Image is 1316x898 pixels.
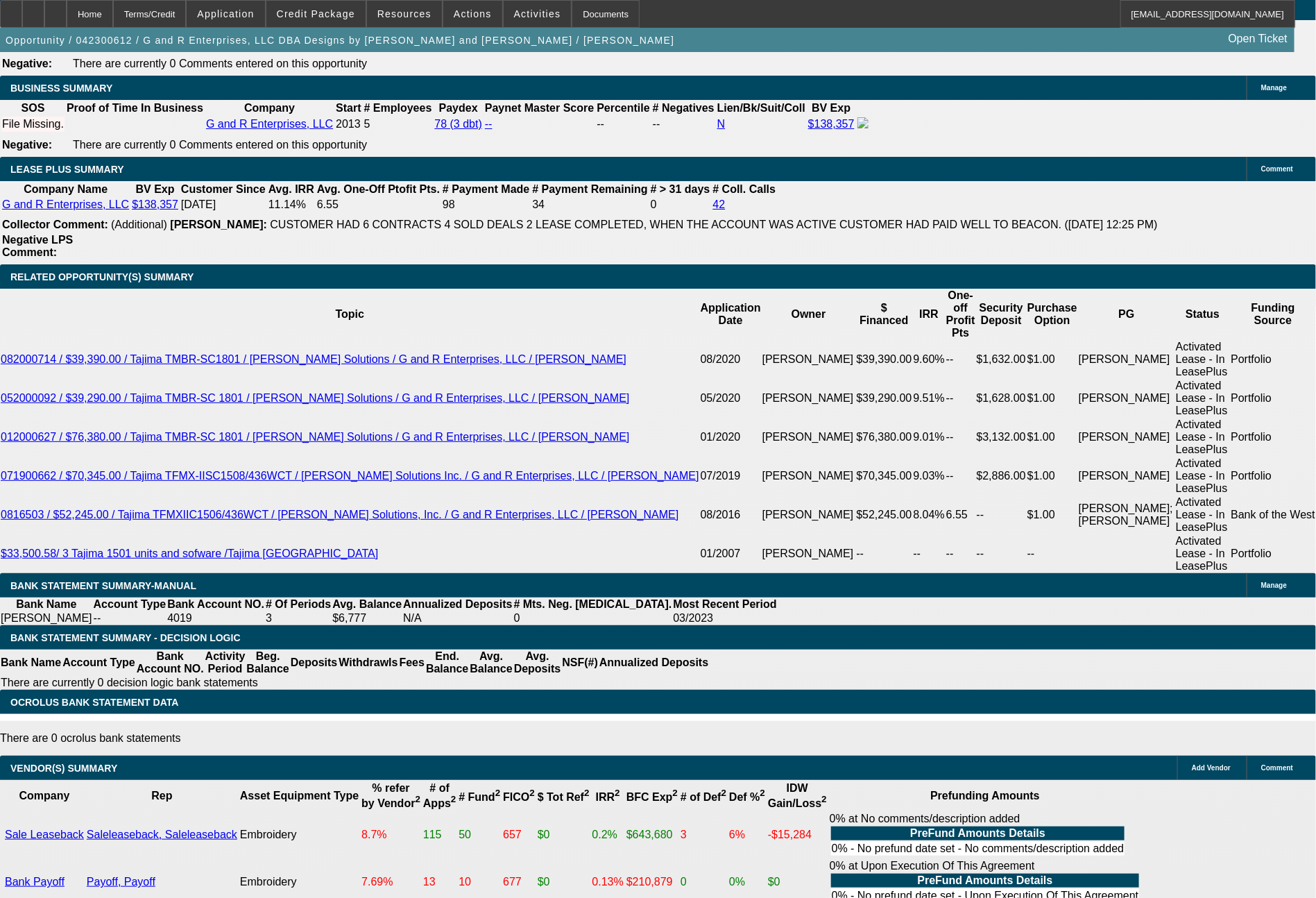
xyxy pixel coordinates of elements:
a: Bank Payoff [5,876,65,888]
b: Lien/Bk/Suit/Coll [717,102,805,114]
span: LEASE PLUS SUMMARY [10,164,124,175]
th: Security Deposit [976,289,1027,340]
th: $ Financed [855,289,912,340]
th: Beg. Balance [246,650,289,676]
td: -- [1027,534,1078,573]
sup: 2 [451,795,456,805]
th: Avg. Balance [469,650,513,676]
td: -- [946,418,976,457]
b: # Negatives [653,102,715,114]
td: $1.00 [1027,379,1078,418]
span: Comment [1261,764,1293,772]
td: 07/2019 [700,457,762,495]
td: $1.00 [1027,495,1078,534]
b: BFC Exp [626,791,678,803]
a: 012000627 / $76,380.00 / Tajima TMBR-SC 1801 / [PERSON_NAME] Solutions / G and R Enterprises, LLC... [1,431,630,443]
b: IDW Gain/Loss [768,782,827,809]
span: (Additional) [111,219,167,230]
b: Negative: [2,139,52,151]
b: % refer by Vendor [361,782,420,809]
td: Portfolio [1230,418,1316,457]
td: -- [946,457,976,495]
td: $1.00 [1027,418,1078,457]
span: BANK STATEMENT SUMMARY-MANUAL [10,580,196,591]
td: 0 [513,611,673,625]
td: 01/2020 [700,418,762,457]
a: G and R Enterprises, LLC [206,118,333,130]
th: NSF(#) [561,650,599,676]
span: RELATED OPPORTUNITY(S) SUMMARY [10,271,194,282]
th: Funding Source [1230,289,1316,340]
th: Fees [399,650,425,676]
b: # Coll. Calls [713,183,776,195]
b: Avg. One-Off Ptofit Pts. [317,183,440,195]
button: Application [187,1,264,27]
td: $76,380.00 [855,418,912,457]
a: Payoff, Payoff [87,876,155,888]
span: Resources [377,8,431,19]
td: Embroidery [239,812,359,858]
td: $70,345.00 [855,457,912,495]
b: FICO [503,791,535,803]
td: $39,290.00 [855,379,912,418]
td: 0 [650,198,711,212]
b: Paynet Master Score [485,102,594,114]
b: # of Apps [423,782,456,809]
td: $1,632.00 [976,340,1027,379]
b: Rep [151,790,172,802]
td: -- [976,534,1027,573]
th: Activity Period [205,650,246,676]
span: BUSINESS SUMMARY [10,83,112,94]
b: Company Name [24,183,108,195]
th: SOS [1,101,65,115]
th: IRR [913,289,946,340]
td: [PERSON_NAME] [762,457,856,495]
b: # > 31 days [651,183,710,195]
td: [PERSON_NAME] [762,418,856,457]
td: -- [913,534,946,573]
b: # Employees [364,102,432,114]
td: $1,628.00 [976,379,1027,418]
td: $3,132.00 [976,418,1027,457]
sup: 2 [495,788,500,799]
b: Company [244,102,295,114]
sup: 2 [529,788,534,799]
td: 8.7% [361,812,421,858]
th: Account Type [62,650,136,676]
span: Bank Statement Summary - Decision Logic [10,632,241,643]
span: OCROLUS BANK STATEMENT DATA [10,697,178,708]
td: Activated Lease - In LeasePlus [1175,340,1230,379]
b: # of Def [681,791,726,803]
div: -- [597,118,649,130]
b: # Payment Made [443,183,529,195]
td: Activated Lease - In LeasePlus [1175,534,1230,573]
a: $138,357 [808,118,855,130]
a: $33,500.58/ 3 Tajima 1501 units and sofware /Tajima [GEOGRAPHIC_DATA] [1,548,378,559]
a: Sale Leaseback [5,829,84,840]
sup: 2 [416,795,420,805]
td: 9.60% [913,340,946,379]
td: Bank of the West [1230,495,1316,534]
td: 8.04% [913,495,946,534]
sup: 2 [673,788,678,799]
th: Annualized Deposits [402,598,513,611]
td: 9.01% [913,418,946,457]
b: PreFund Amounts Details [918,874,1053,886]
th: # Of Periods [265,598,332,611]
td: Portfolio [1230,340,1316,379]
td: 657 [502,812,536,858]
span: Actions [454,8,492,19]
span: CUSTOMER HAD 6 CONTRACTS 4 SOLD DEALS 2 LEASE COMPLETED, WHEN THE ACCOUNT WAS ACTIVE CUSTOMER HAD... [270,219,1157,230]
td: 6.55 [946,495,976,534]
img: facebook-icon.png [857,117,869,128]
b: Company [19,790,69,802]
td: -- [946,379,976,418]
b: Collector Comment: [2,219,108,230]
th: Deposits [290,650,339,676]
a: 071900662 / $70,345.00 / Tajima TFMX-IISC1508/436WCT / [PERSON_NAME] Solutions Inc. / G and R Ent... [1,470,699,482]
td: [PERSON_NAME]; [PERSON_NAME] [1078,495,1175,534]
b: Def % [729,791,765,803]
td: -- [976,495,1027,534]
th: Account Type [93,598,167,611]
td: 9.51% [913,379,946,418]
